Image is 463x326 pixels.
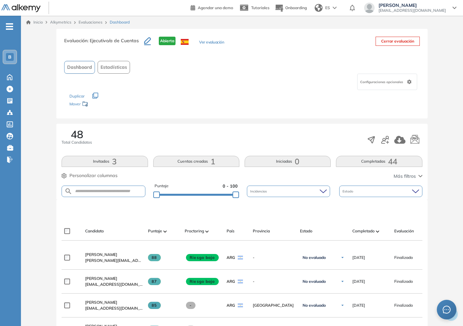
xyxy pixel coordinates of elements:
span: [DATE] [352,279,365,284]
span: Dashboard [67,64,92,71]
a: Evaluaciones [79,20,102,25]
span: Estadísticas [101,64,127,71]
i: - [6,26,13,27]
a: [PERSON_NAME] [85,299,143,305]
span: [PERSON_NAME][EMAIL_ADDRESS][PERSON_NAME][DOMAIN_NAME] [85,258,143,263]
span: Finalizado [394,279,413,284]
span: No evaluado [303,279,326,284]
span: ARG [227,302,235,308]
button: Estadísticas [98,61,130,74]
span: : Ejecutivo/a de Cuentas [87,38,139,44]
button: Cuentas creadas1 [153,156,239,167]
span: Finalizado [394,255,413,261]
div: Estado [339,186,422,197]
img: Ícono de flecha [341,280,344,283]
span: Puntaje [148,228,162,234]
span: [DATE] [352,302,365,308]
span: Configuraciones opcionales [360,80,404,84]
span: Alkymetrics [50,20,71,25]
span: Riesgo bajo [186,254,219,261]
span: 88 [148,254,161,261]
span: Dashboard [110,19,130,25]
img: world [315,4,323,12]
span: - [186,302,195,309]
span: [GEOGRAPHIC_DATA] [253,302,295,308]
button: Cerrar evaluación [376,37,420,46]
a: [PERSON_NAME] [85,252,143,258]
a: Inicio [26,19,43,25]
span: [EMAIL_ADDRESS][DOMAIN_NAME] [85,305,143,311]
img: Ícono de flecha [341,303,344,307]
button: Onboarding [275,1,307,15]
span: 85 [148,302,161,309]
span: Proctoring [185,228,204,234]
span: Más filtros [394,173,416,180]
img: [missing "en.ARROW_ALT" translation] [376,230,379,232]
img: Logo [1,4,41,12]
span: No evaluado [303,303,326,308]
span: [PERSON_NAME] [85,300,117,305]
span: Tutoriales [251,5,269,10]
h3: Evaluación [64,37,144,50]
button: Dashboard [64,61,95,74]
span: [EMAIL_ADDRESS][DOMAIN_NAME] [85,281,143,287]
img: ARG [238,280,243,283]
span: - [253,279,295,284]
img: ESP [181,39,189,45]
span: message [443,306,451,314]
span: Duplicar [69,94,84,99]
span: Candidato [85,228,104,234]
img: ARG [238,256,243,260]
div: Configuraciones opcionales [357,74,417,90]
span: Abierta [159,37,176,45]
span: ES [325,5,330,11]
span: Total Candidatos [62,139,92,145]
span: Finalizado [394,302,413,308]
span: [PERSON_NAME] [85,276,117,281]
img: ARG [238,303,243,307]
span: [PERSON_NAME] [85,252,117,257]
div: Incidencias [247,186,330,197]
span: Personalizar columnas [69,172,118,179]
span: 0 - 100 [223,183,238,189]
span: Puntaje [155,183,169,189]
button: Ver evaluación [199,39,224,46]
span: B [8,54,11,60]
button: Iniciadas0 [245,156,331,167]
img: [missing "en.ARROW_ALT" translation] [205,230,209,232]
button: Más filtros [394,173,422,180]
span: Riesgo bajo [186,278,219,285]
span: Agendar una demo [198,5,233,10]
span: [DATE] [352,255,365,261]
span: Estado [343,189,355,194]
span: Provincia [253,228,270,234]
span: ARG [227,279,235,284]
span: No evaluado [303,255,326,260]
span: ARG [227,255,235,261]
span: - [253,255,295,261]
span: Estado [300,228,312,234]
a: Agendar una demo [191,3,233,11]
span: 87 [148,278,161,285]
img: arrow [333,7,337,9]
img: SEARCH_ALT [65,187,72,195]
button: Invitados3 [62,156,148,167]
span: [EMAIL_ADDRESS][DOMAIN_NAME] [379,8,446,13]
img: Ícono de flecha [341,256,344,260]
span: Onboarding [285,5,307,10]
a: [PERSON_NAME] [85,276,143,281]
div: Mover [69,99,135,111]
img: [missing "en.ARROW_ALT" translation] [163,230,167,232]
span: Incidencias [250,189,268,194]
span: 48 [71,129,83,139]
button: Completadas44 [336,156,422,167]
span: Completado [352,228,375,234]
button: Personalizar columnas [62,172,118,179]
span: Evaluación [394,228,414,234]
span: País [227,228,234,234]
span: [PERSON_NAME] [379,3,446,8]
